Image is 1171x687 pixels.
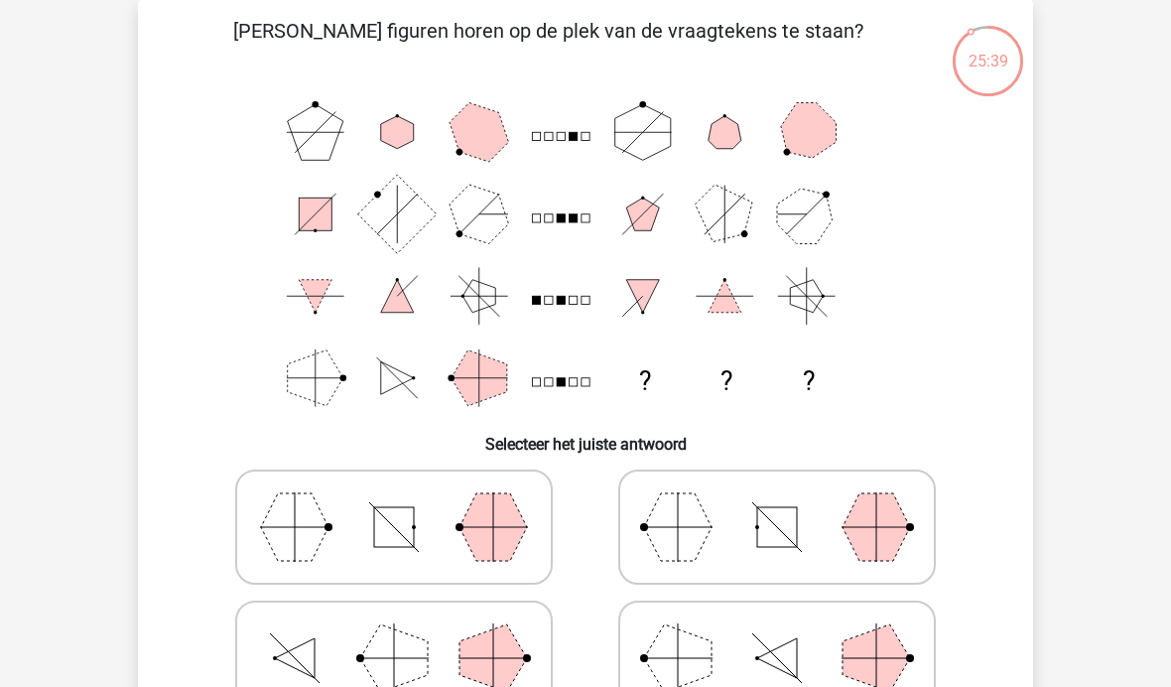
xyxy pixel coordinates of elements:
div: 25:39 [951,24,1025,73]
text: ? [803,366,815,396]
text: ? [639,366,651,396]
h6: Selecteer het juiste antwoord [170,419,1001,454]
p: [PERSON_NAME] figuren horen op de plek van de vraagtekens te staan? [170,16,927,75]
text: ? [720,366,732,396]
